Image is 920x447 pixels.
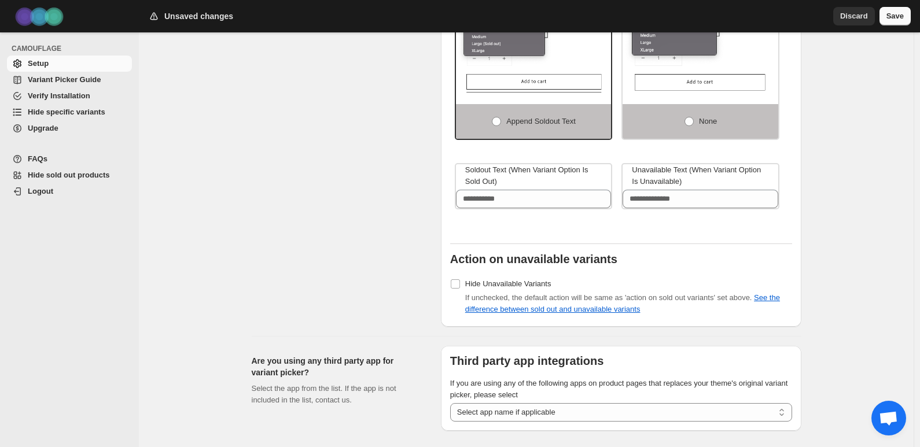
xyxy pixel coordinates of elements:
[28,124,58,132] span: Upgrade
[465,279,551,288] span: Hide Unavailable Variants
[28,91,90,100] span: Verify Installation
[28,75,101,84] span: Variant Picker Guide
[450,379,788,399] span: If you are using any of the following apps on product pages that replaces your theme's original v...
[506,117,576,125] span: Append soldout text
[28,154,47,163] span: FAQs
[840,10,868,22] span: Discard
[632,165,761,186] span: Unavailable text (When variant option is unavailable)
[7,56,132,72] a: Setup
[7,151,132,167] a: FAQs
[28,108,105,116] span: Hide specific variants
[7,167,132,183] a: Hide sold out products
[252,384,396,404] span: Select the app from the list. If the app is not included in the list, contact us.
[465,293,780,313] span: If unchecked, the default action will be same as 'action on sold out variants' set above.
[833,7,875,25] button: Discard
[879,7,911,25] button: Save
[7,104,132,120] a: Hide specific variants
[7,183,132,200] a: Logout
[7,72,132,88] a: Variant Picker Guide
[886,10,904,22] span: Save
[450,354,604,367] b: Third party app integrations
[28,171,110,179] span: Hide sold out products
[450,253,617,265] b: Action on unavailable variants
[465,164,602,187] div: Soldout text (when variant option is sold out)
[12,44,133,53] span: CAMOUFLAGE
[871,401,906,435] a: Open chat
[28,59,49,68] span: Setup
[28,187,53,195] span: Logout
[699,117,717,125] span: None
[7,88,132,104] a: Verify Installation
[164,10,233,22] h2: Unsaved changes
[7,120,132,136] a: Upgrade
[252,355,422,378] h2: Are you using any third party app for variant picker?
